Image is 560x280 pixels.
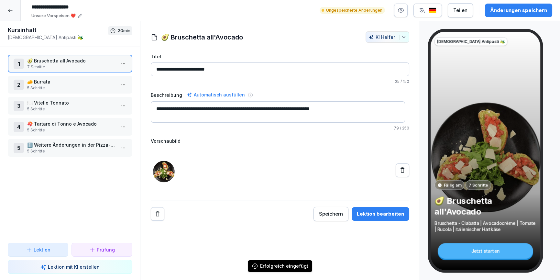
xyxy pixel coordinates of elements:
div: 2🧀 Burrata5 Schritte [8,76,132,94]
button: Speichern [313,207,348,221]
div: 5 [14,143,24,153]
label: Vorschaubild [151,138,410,144]
p: Bruschetta - Ciabatta | Avocadocrème | Tomate | Rucola | italienischer Hartkäse [434,220,536,232]
img: cfk3wpxg8iqpnx0wls5tj9zg.png [151,147,177,194]
p: 🍣 Tartare di Tonno e Avocado [27,120,115,127]
button: Remove [151,207,164,221]
p: 5 Schritte [27,127,115,133]
p: Unsere Vorspeisen ❤️ [31,13,76,19]
button: Teilen [448,3,473,17]
p: Ungespeicherte Änderungen [326,7,382,13]
button: KI Helfer [366,31,409,43]
label: Titel [151,53,410,60]
div: 3🍽️ Vitello Tonnato5 Schritte [8,97,132,115]
span: 79 [394,126,399,130]
p: / 150 [151,79,410,84]
p: Lektion [34,246,50,253]
div: 1🥑 Bruschetta all'Avocado7 Schritte [8,55,132,73]
div: Automatisch ausfüllen [185,91,246,99]
p: Fällig am [444,182,461,188]
div: Lektion bearbeiten [357,210,404,218]
button: Lektion mit KI erstellen [8,260,132,274]
div: Jetzt starten [438,243,533,259]
div: Erfolgreich eingefügt [260,263,308,269]
p: 20 min [118,28,130,34]
p: / 250 [151,125,410,131]
label: Beschreibung [151,92,182,98]
p: 7 Schritte [27,64,115,70]
div: 4 [14,122,24,132]
span: 25 [395,79,400,84]
p: 5 Schritte [27,85,115,91]
div: 4🍣 Tartare di Tonno e Avocado5 Schritte [8,118,132,136]
p: 🍽️ Vitello Tonnato [27,99,115,106]
p: 🥑 Bruschetta all'Avocado [27,57,115,64]
button: Lektion bearbeiten [352,207,409,221]
button: Lektion [8,243,68,257]
button: Änderungen speichern [485,4,552,17]
div: 5ℹ️ Weitere Änderungen in der Pizza-Sparte5 Schritte [8,139,132,157]
p: ℹ️ Weitere Änderungen in der Pizza-Sparte [27,141,115,148]
div: 3 [14,101,24,111]
p: 7 Schritte [468,182,488,188]
div: 1 [14,59,24,69]
p: Prüfung [97,246,115,253]
div: Speichern [319,210,343,218]
p: 🧀 Burrata [27,78,115,85]
div: KI Helfer [368,34,406,40]
p: [DEMOGRAPHIC_DATA] Antipasti 🫒 [8,34,108,41]
h1: Kursinhalt [8,26,108,34]
div: 2 [14,80,24,90]
p: 🥑 Bruschetta all'Avocado [434,196,536,217]
h1: 🥑 Bruschetta all'Avocado [161,32,243,42]
p: [DEMOGRAPHIC_DATA] Antipasti 🫒 [437,39,505,44]
p: Lektion mit KI erstellen [48,263,100,270]
div: Änderungen speichern [490,7,547,14]
img: de.svg [429,7,436,14]
p: 5 Schritte [27,148,115,154]
p: 5 Schritte [27,106,115,112]
button: Prüfung [71,243,132,257]
div: Teilen [453,7,467,14]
